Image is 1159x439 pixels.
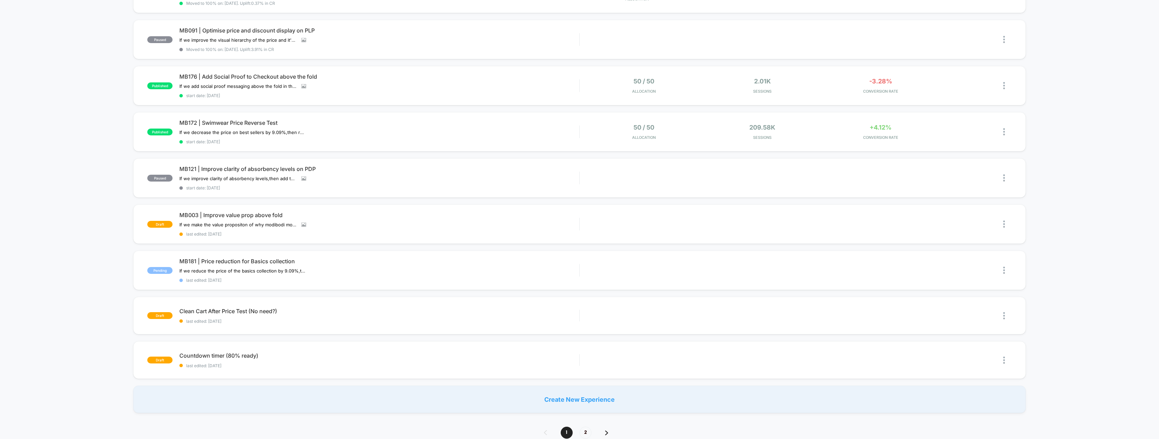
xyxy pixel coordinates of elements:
[179,165,579,172] span: MB121 | Improve clarity of absorbency levels on PDP
[579,427,591,439] span: 2
[179,130,306,135] span: If we decrease the price on best sellers by 9.09%,then revenue will increase,because customers ar...
[179,27,579,34] span: MB091 | Optimise price and discount display on PLP
[1003,82,1005,89] img: close
[632,135,656,140] span: Allocation
[823,89,938,94] span: CONVERSION RATE
[1003,128,1005,135] img: close
[179,268,306,274] span: If we reduce the price of the basics collection by 9.09%,then conversions will increase,because v...
[179,176,296,181] span: If we improve clarity of absorbency levels,then add to carts & CR will increase,because users are...
[179,83,296,89] span: If we add social proof messaging above the fold in the checkout,then conversions will increase,be...
[186,47,274,52] span: Moved to 100% on: [DATE] . Uplift: 3.91% in CR
[870,124,891,131] span: +4.12%
[147,312,173,319] span: draft
[179,37,296,43] span: If we improve the visual hierarchy of the price and it's related promotion then PDV and CR will i...
[147,36,173,43] span: paused
[179,352,579,359] span: Countdown timer (80% ready)
[133,386,1026,413] div: Create New Experience
[179,308,579,315] span: Clean Cart After Price Test (No need?)
[705,89,820,94] span: Sessions
[179,319,579,324] span: last edited: [DATE]
[869,78,892,85] span: -3.28%
[633,124,654,131] span: 50 / 50
[754,78,771,85] span: 2.01k
[186,1,275,6] span: Moved to 100% on: [DATE] . Uplift: 0.37% in CR
[179,278,579,283] span: last edited: [DATE]
[147,221,173,228] span: draft
[147,82,173,89] span: published
[605,430,608,435] img: pagination forward
[179,139,579,144] span: start date: [DATE]
[179,73,579,80] span: MB176 | Add Social Proof to Checkout above the fold
[561,427,573,439] span: 1
[179,363,579,368] span: last edited: [DATE]
[823,135,938,140] span: CONVERSION RATE
[179,212,579,218] span: MB003 | Improve value prop above fold
[1003,174,1005,182] img: close
[705,135,820,140] span: Sessions
[147,267,173,274] span: Pending
[179,119,579,126] span: MB172 | Swimwear Price Reverse Test
[1003,357,1005,364] img: close
[632,89,656,94] span: Allocation
[179,222,296,227] span: If we make the value propositon of why modibodi more clear above the fold,then conversions will i...
[179,258,579,265] span: MB181 | Price reduction for Basics collection
[1003,36,1005,43] img: close
[749,124,775,131] span: 209.58k
[1003,312,1005,319] img: close
[147,175,173,182] span: paused
[1003,267,1005,274] img: close
[147,357,173,363] span: draft
[1003,221,1005,228] img: close
[179,231,579,237] span: last edited: [DATE]
[179,93,579,98] span: start date: [DATE]
[147,129,173,135] span: published
[633,78,654,85] span: 50 / 50
[179,185,579,190] span: start date: [DATE]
